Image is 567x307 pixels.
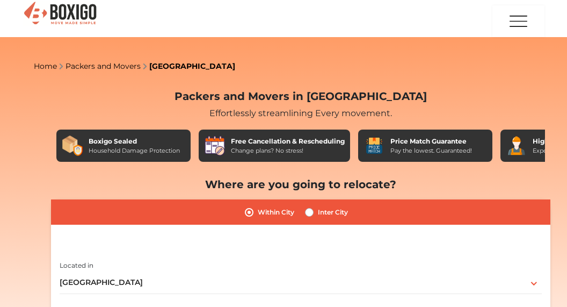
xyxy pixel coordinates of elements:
img: Highly Trained Professionals [506,135,527,156]
img: Price Match Guarantee [364,135,385,156]
img: Free Cancellation & Rescheduling [204,135,226,156]
div: Effortlessly streamlining Every movement. [51,107,550,120]
label: Inter City [318,206,348,219]
img: Boxigo Sealed [62,135,83,156]
a: Home [34,61,57,71]
div: Price Match Guarantee [390,137,472,146]
div: Household Damage Protection [89,146,180,155]
a: [GEOGRAPHIC_DATA] [149,61,235,71]
div: Pay the lowest. Guaranteed! [390,146,472,155]
label: Within City [258,206,294,219]
img: Boxigo [23,1,98,27]
h2: Packers and Movers in [GEOGRAPHIC_DATA] [51,90,550,103]
label: Located in [60,261,93,270]
div: Free Cancellation & Rescheduling [231,137,345,146]
div: Boxigo Sealed [89,137,180,146]
h2: Where are you going to relocate? [51,178,550,191]
div: Change plans? No stress! [231,146,345,155]
a: Packers and Movers [66,61,141,71]
img: menu [507,6,529,37]
span: [GEOGRAPHIC_DATA] [60,277,143,287]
